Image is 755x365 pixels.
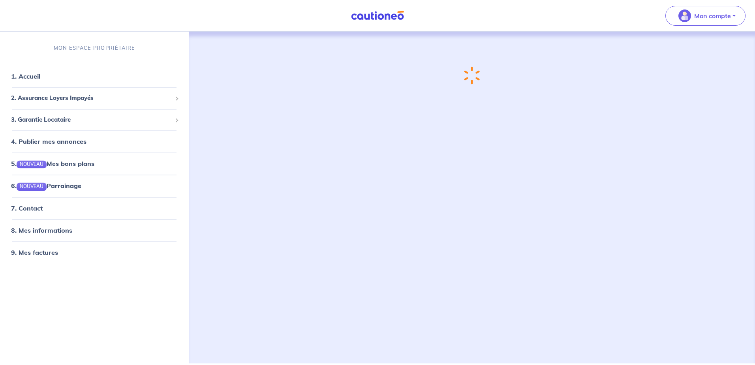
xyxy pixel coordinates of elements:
[54,44,135,52] p: MON ESPACE PROPRIÉTAIRE
[463,66,481,86] img: loading-spinner
[11,204,43,212] a: 7. Contact
[3,69,186,85] div: 1. Accueil
[11,115,172,124] span: 3. Garantie Locataire
[3,222,186,238] div: 8. Mes informations
[11,73,40,81] a: 1. Accueil
[665,6,746,26] button: illu_account_valid_menu.svgMon compte
[678,9,691,22] img: illu_account_valid_menu.svg
[11,182,81,190] a: 6.NOUVEAUParrainage
[348,11,407,21] img: Cautioneo
[694,11,731,21] p: Mon compte
[3,200,186,216] div: 7. Contact
[11,138,86,146] a: 4. Publier mes annonces
[11,226,72,234] a: 8. Mes informations
[3,245,186,260] div: 9. Mes factures
[11,94,172,103] span: 2. Assurance Loyers Impayés
[3,112,186,128] div: 3. Garantie Locataire
[3,134,186,150] div: 4. Publier mes annonces
[11,160,94,168] a: 5.NOUVEAUMes bons plans
[11,248,58,256] a: 9. Mes factures
[3,156,186,172] div: 5.NOUVEAUMes bons plans
[3,178,186,194] div: 6.NOUVEAUParrainage
[3,91,186,106] div: 2. Assurance Loyers Impayés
